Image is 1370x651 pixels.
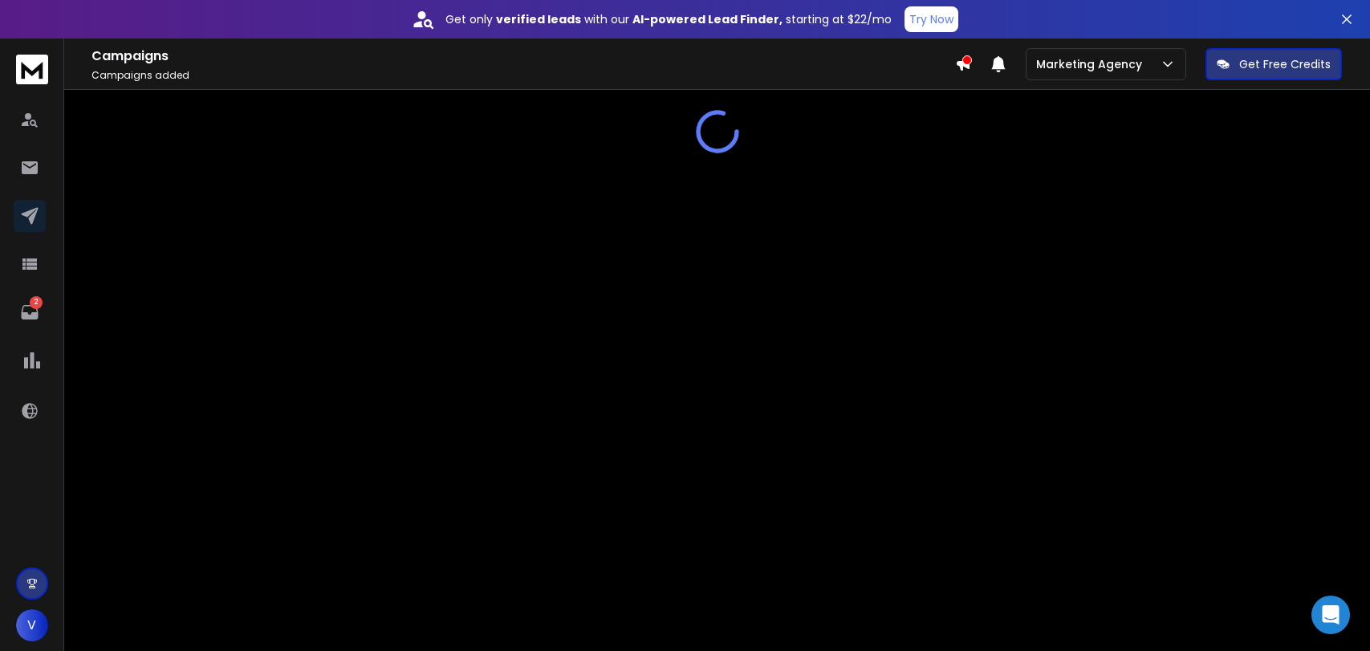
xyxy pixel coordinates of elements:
p: Get Free Credits [1239,56,1331,72]
button: V [16,609,48,641]
p: Get only with our starting at $22/mo [445,11,892,27]
p: Campaigns added [91,69,955,82]
img: logo [16,55,48,84]
div: Open Intercom Messenger [1311,596,1350,634]
p: Marketing Agency [1036,56,1148,72]
button: Get Free Credits [1205,48,1342,80]
button: Try Now [905,6,958,32]
p: 2 [30,296,43,309]
a: 2 [14,296,46,328]
strong: verified leads [496,11,581,27]
p: Try Now [909,11,953,27]
strong: AI-powered Lead Finder, [632,11,783,27]
h1: Campaigns [91,47,955,66]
